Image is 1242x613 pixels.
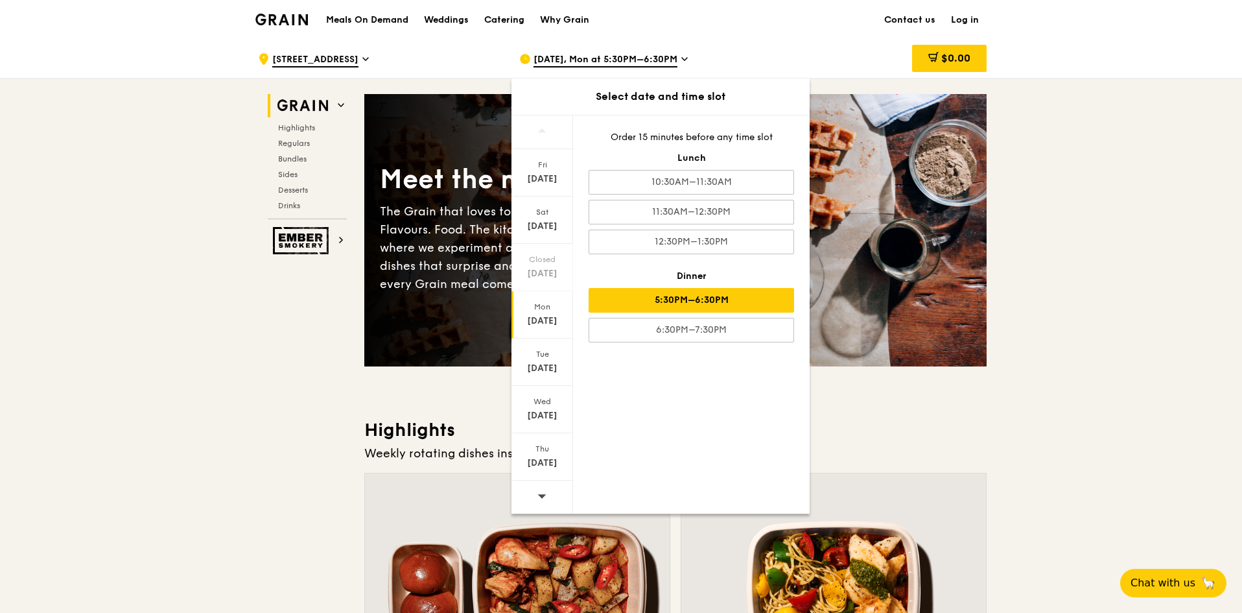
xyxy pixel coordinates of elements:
[364,418,987,442] h3: Highlights
[278,154,307,163] span: Bundles
[589,170,794,195] div: 10:30AM–11:30AM
[513,173,571,186] div: [DATE]
[533,53,677,67] span: [DATE], Mon at 5:30PM–6:30PM
[513,409,571,422] div: [DATE]
[416,1,476,40] a: Weddings
[380,202,675,293] div: The Grain that loves to play. With ingredients. Flavours. Food. The kitchen is our happy place, w...
[424,1,469,40] div: Weddings
[326,14,408,27] h1: Meals On Demand
[941,52,970,64] span: $0.00
[1131,575,1195,591] span: Chat with us
[278,139,310,148] span: Regulars
[255,14,308,25] img: Grain
[513,444,571,454] div: Thu
[272,53,358,67] span: [STREET_ADDRESS]
[273,94,333,117] img: Grain web logo
[380,162,675,197] div: Meet the new Grain
[589,270,794,283] div: Dinner
[589,288,794,313] div: 5:30PM–6:30PM
[532,1,597,40] a: Why Grain
[876,1,943,40] a: Contact us
[513,207,571,217] div: Sat
[513,457,571,470] div: [DATE]
[589,152,794,165] div: Lunch
[476,1,532,40] a: Catering
[273,227,333,254] img: Ember Smokery web logo
[943,1,987,40] a: Log in
[278,186,308,195] span: Desserts
[1120,569,1226,597] button: Chat with us🦙
[513,302,571,312] div: Mon
[513,362,571,375] div: [DATE]
[589,318,794,343] div: 6:30PM–7:30PM
[540,1,589,40] div: Why Grain
[484,1,524,40] div: Catering
[513,396,571,407] div: Wed
[278,123,315,132] span: Highlights
[513,160,571,170] div: Fri
[278,170,298,179] span: Sides
[513,220,571,233] div: [DATE]
[278,201,300,210] span: Drinks
[513,349,571,359] div: Tue
[589,230,794,254] div: 12:30PM–1:30PM
[589,131,794,144] div: Order 15 minutes before any time slot
[513,315,571,328] div: [DATE]
[1201,575,1216,591] span: 🦙
[513,254,571,265] div: Closed
[511,89,810,104] div: Select date and time slot
[513,267,571,280] div: [DATE]
[589,200,794,224] div: 11:30AM–12:30PM
[364,444,987,463] div: Weekly rotating dishes inspired by flavours from around the world.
